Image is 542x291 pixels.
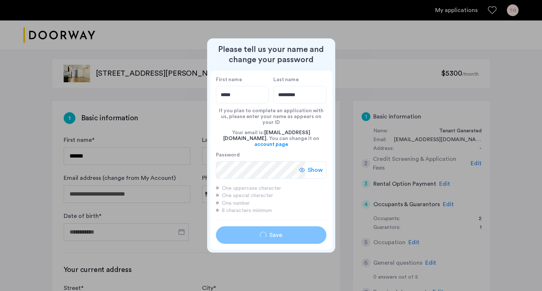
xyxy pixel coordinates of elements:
[216,76,269,83] label: First name
[273,76,326,83] label: Last name
[223,130,310,141] span: [EMAIL_ADDRESS][DOMAIN_NAME]
[216,103,326,125] div: If you plan to complete an application with us, please enter your name as appears on your ID
[216,125,326,152] div: Your email is: . You can change it on
[254,141,288,147] a: account page
[216,226,326,244] button: button
[210,44,332,65] h2: Please tell us your name and change your password
[216,152,305,158] label: Password
[216,207,326,214] div: 8 characters minimum
[216,192,326,199] div: One special character
[308,166,323,174] span: Show
[216,185,326,192] div: One uppercase character
[216,200,326,207] div: One number
[269,231,282,239] span: Save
